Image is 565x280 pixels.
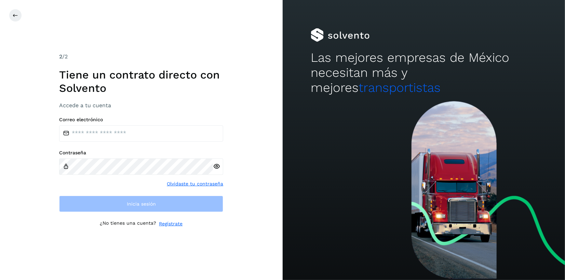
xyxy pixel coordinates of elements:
a: Olvidaste tu contraseña [167,180,223,187]
span: Inicia sesión [127,201,156,206]
a: Regístrate [159,220,183,227]
span: 2 [59,53,62,60]
span: transportistas [359,80,441,95]
button: Inicia sesión [59,196,223,212]
label: Contraseña [59,150,223,156]
h3: Accede a tu cuenta [59,102,223,109]
div: /2 [59,53,223,61]
h2: Las mejores empresas de México necesitan más y mejores [311,50,537,96]
p: ¿No tienes una cuenta? [100,220,156,227]
h1: Tiene un contrato directo con Solvento [59,68,223,95]
label: Correo electrónico [59,117,223,123]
